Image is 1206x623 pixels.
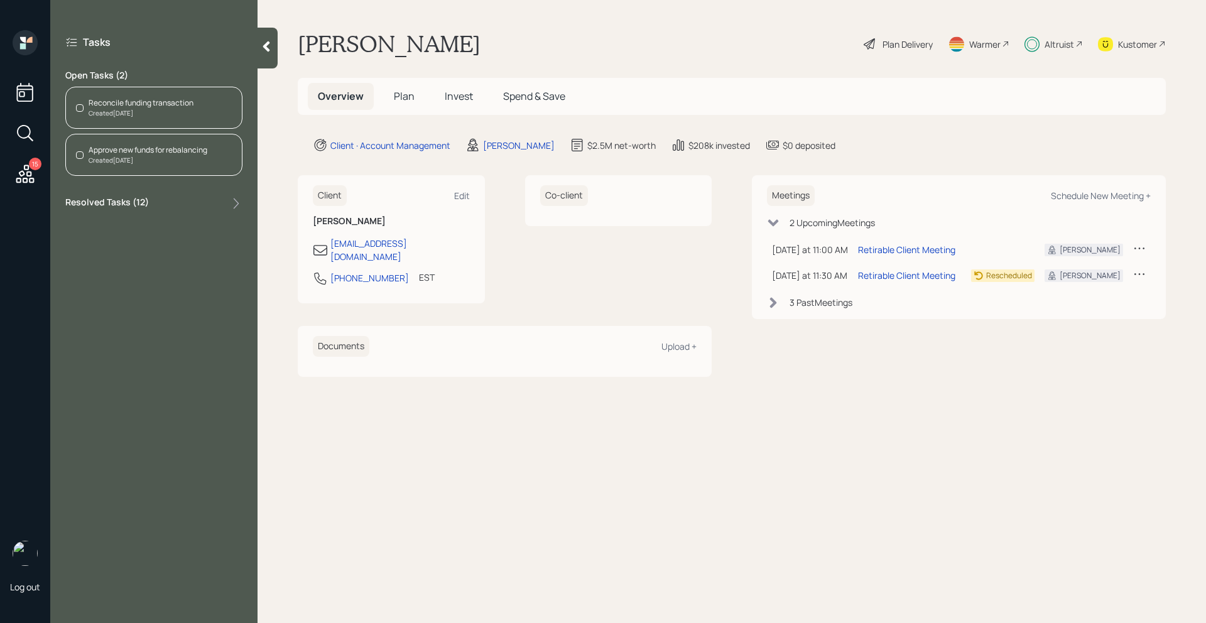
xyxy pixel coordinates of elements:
[767,185,815,206] h6: Meetings
[330,271,409,284] div: [PHONE_NUMBER]
[790,216,875,229] div: 2 Upcoming Meeting s
[772,269,848,282] div: [DATE] at 11:30 AM
[1060,244,1121,256] div: [PERSON_NAME]
[89,97,193,109] div: Reconcile funding transaction
[89,156,207,165] div: Created [DATE]
[1118,38,1157,51] div: Kustomer
[89,109,193,118] div: Created [DATE]
[83,35,111,49] label: Tasks
[969,38,1001,51] div: Warmer
[318,89,364,103] span: Overview
[13,541,38,566] img: michael-russo-headshot.png
[772,243,848,256] div: [DATE] at 11:00 AM
[661,340,697,352] div: Upload +
[1051,190,1151,202] div: Schedule New Meeting +
[10,581,40,593] div: Log out
[330,139,450,152] div: Client · Account Management
[89,144,207,156] div: Approve new funds for rebalancing
[688,139,750,152] div: $208k invested
[330,237,470,263] div: [EMAIL_ADDRESS][DOMAIN_NAME]
[883,38,933,51] div: Plan Delivery
[503,89,565,103] span: Spend & Save
[445,89,473,103] span: Invest
[540,185,588,206] h6: Co-client
[394,89,415,103] span: Plan
[65,196,149,211] label: Resolved Tasks ( 12 )
[1060,270,1121,281] div: [PERSON_NAME]
[65,69,242,82] label: Open Tasks ( 2 )
[313,185,347,206] h6: Client
[986,270,1032,281] div: Rescheduled
[587,139,656,152] div: $2.5M net-worth
[483,139,555,152] div: [PERSON_NAME]
[783,139,835,152] div: $0 deposited
[1045,38,1074,51] div: Altruist
[858,243,955,256] div: Retirable Client Meeting
[298,30,481,58] h1: [PERSON_NAME]
[313,216,470,227] h6: [PERSON_NAME]
[29,158,41,170] div: 15
[454,190,470,202] div: Edit
[313,336,369,357] h6: Documents
[419,271,435,284] div: EST
[858,269,955,282] div: Retirable Client Meeting
[790,296,852,309] div: 3 Past Meeting s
